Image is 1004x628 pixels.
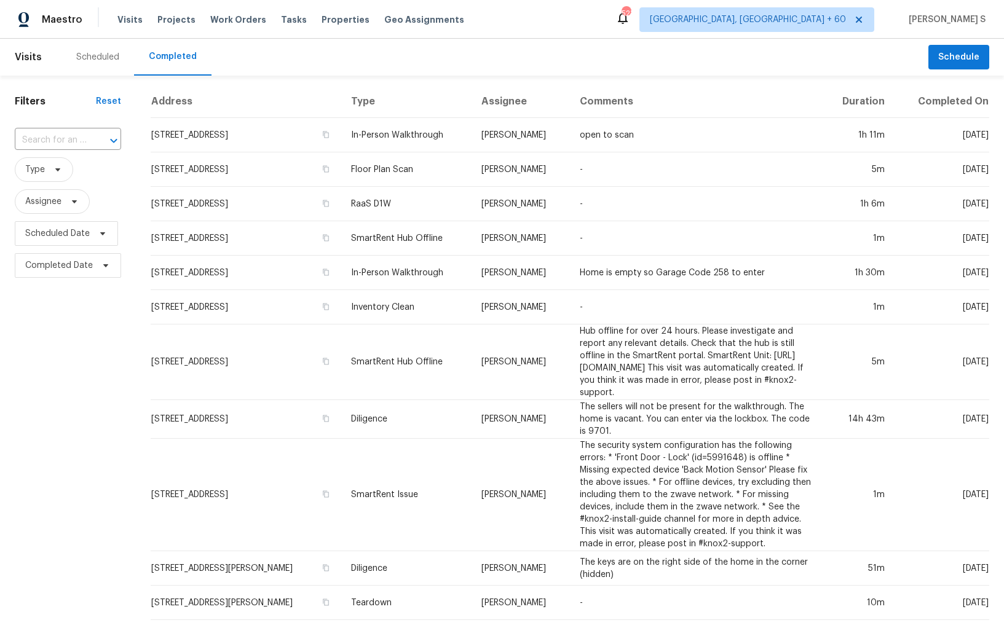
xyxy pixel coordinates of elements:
td: [STREET_ADDRESS] [151,324,341,400]
span: Projects [157,14,196,26]
th: Assignee [472,85,570,118]
div: Completed [149,50,197,63]
button: Copy Address [320,489,331,500]
span: Type [25,163,45,176]
td: open to scan [570,118,821,152]
td: Diligence [341,400,472,439]
td: [DATE] [895,324,989,400]
td: [STREET_ADDRESS] [151,152,341,187]
td: 1h 6m [822,187,895,221]
td: Teardown [341,586,472,620]
button: Copy Address [320,129,331,140]
td: 1m [822,221,895,256]
th: Duration [822,85,895,118]
button: Copy Address [320,232,331,243]
td: [STREET_ADDRESS][PERSON_NAME] [151,586,341,620]
button: Copy Address [320,413,331,424]
td: Floor Plan Scan [341,152,472,187]
td: [PERSON_NAME] [472,586,570,620]
td: Diligence [341,551,472,586]
td: [PERSON_NAME] [472,187,570,221]
td: 5m [822,152,895,187]
span: Tasks [281,15,307,24]
td: [STREET_ADDRESS] [151,290,341,324]
td: 1m [822,439,895,551]
td: [DATE] [895,586,989,620]
th: Address [151,85,341,118]
div: Scheduled [76,51,119,63]
td: [PERSON_NAME] [472,290,570,324]
td: SmartRent Hub Offline [341,324,472,400]
span: Assignee [25,195,61,208]
th: Completed On [895,85,989,118]
button: Copy Address [320,597,331,608]
td: [DATE] [895,256,989,290]
td: [PERSON_NAME] [472,400,570,439]
td: Hub offline for over 24 hours. Please investigate and report any relevant details. Check that the... [570,324,821,400]
td: [DATE] [895,439,989,551]
td: 1h 30m [822,256,895,290]
td: [PERSON_NAME] [472,256,570,290]
button: Copy Address [320,267,331,278]
td: 1m [822,290,895,324]
td: [PERSON_NAME] [472,152,570,187]
td: [DATE] [895,221,989,256]
th: Type [341,85,472,118]
button: Open [105,132,122,149]
td: [PERSON_NAME] [472,324,570,400]
td: - [570,290,821,324]
span: Visits [15,44,42,71]
td: [STREET_ADDRESS] [151,187,341,221]
span: [PERSON_NAME] S [904,14,986,26]
input: Search for an address... [15,131,87,150]
span: Work Orders [210,14,266,26]
button: Copy Address [320,356,331,367]
td: [PERSON_NAME] [472,118,570,152]
span: [GEOGRAPHIC_DATA], [GEOGRAPHIC_DATA] + 60 [650,14,846,26]
td: [DATE] [895,290,989,324]
td: The security system configuration has the following errors: * 'Front Door - Lock' (id=5991648) is... [570,439,821,551]
td: 51m [822,551,895,586]
button: Copy Address [320,301,331,312]
td: In-Person Walkthrough [341,256,472,290]
button: Copy Address [320,198,331,209]
td: SmartRent Issue [341,439,472,551]
td: RaaS D1W [341,187,472,221]
button: Copy Address [320,562,331,573]
td: 1h 11m [822,118,895,152]
td: [STREET_ADDRESS] [151,400,341,439]
td: [PERSON_NAME] [472,221,570,256]
td: Home is empty so Garage Code 258 to enter [570,256,821,290]
td: The sellers will not be present for the walkthrough. The home is vacant. You can enter via the lo... [570,400,821,439]
td: 14h 43m [822,400,895,439]
td: - [570,586,821,620]
td: [DATE] [895,551,989,586]
td: - [570,152,821,187]
td: [DATE] [895,400,989,439]
td: 10m [822,586,895,620]
td: [DATE] [895,152,989,187]
td: [PERSON_NAME] [472,439,570,551]
td: [DATE] [895,118,989,152]
span: Visits [117,14,143,26]
td: - [570,221,821,256]
span: Maestro [42,14,82,26]
span: Geo Assignments [384,14,464,26]
td: The keys are on the right side of the home in the corner (hidden) [570,551,821,586]
span: Scheduled Date [25,227,90,240]
button: Copy Address [320,163,331,175]
h1: Filters [15,95,96,108]
td: [STREET_ADDRESS] [151,256,341,290]
th: Comments [570,85,821,118]
div: 523 [622,7,630,20]
td: 5m [822,324,895,400]
td: [STREET_ADDRESS][PERSON_NAME] [151,551,341,586]
div: Reset [96,95,121,108]
td: Inventory Clean [341,290,472,324]
span: Schedule [938,50,979,65]
span: Completed Date [25,259,93,272]
td: [STREET_ADDRESS] [151,439,341,551]
td: In-Person Walkthrough [341,118,472,152]
td: SmartRent Hub Offline [341,221,472,256]
td: - [570,187,821,221]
